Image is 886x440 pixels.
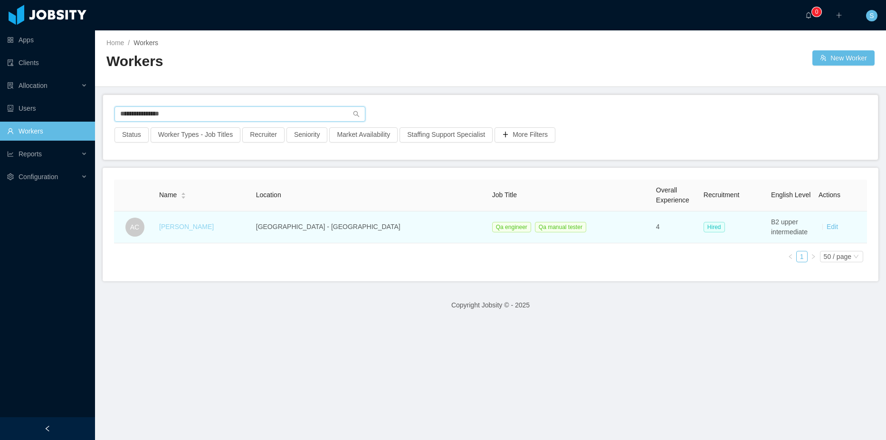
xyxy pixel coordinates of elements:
i: icon: caret-down [181,195,186,198]
span: / [128,39,130,47]
button: Status [114,127,149,143]
div: Sort [181,191,186,198]
span: Recruitment [704,191,739,199]
a: icon: robotUsers [7,99,87,118]
span: Qa manual tester [535,222,586,232]
span: Allocation [19,82,48,89]
i: icon: plus [836,12,842,19]
a: icon: auditClients [7,53,87,72]
i: icon: solution [7,82,14,89]
sup: 0 [812,7,821,17]
i: icon: left [788,254,793,259]
a: icon: appstoreApps [7,30,87,49]
span: Overall Experience [656,186,689,204]
span: English Level [771,191,810,199]
span: Job Title [492,191,517,199]
i: icon: down [853,254,859,260]
span: Location [256,191,281,199]
td: 4 [652,211,700,243]
span: Configuration [19,173,58,181]
button: icon: plusMore Filters [495,127,555,143]
i: icon: setting [7,173,14,180]
span: Actions [819,191,840,199]
span: Name [159,190,177,200]
li: 1 [796,251,808,262]
button: icon: usergroup-addNew Worker [812,50,875,66]
a: Hired [704,223,729,230]
span: S [869,10,874,21]
span: AC [130,218,139,237]
div: 50 / page [824,251,851,262]
button: Worker Types - Job Titles [151,127,240,143]
i: icon: bell [805,12,812,19]
span: Qa engineer [492,222,531,232]
button: Staffing Support Specialist [400,127,493,143]
td: B2 upper intermediate [767,211,815,243]
a: icon: userWorkers [7,122,87,141]
li: Previous Page [785,251,796,262]
span: Hired [704,222,725,232]
a: 1 [797,251,807,262]
footer: Copyright Jobsity © - 2025 [95,289,886,322]
i: icon: search [353,111,360,117]
button: Seniority [286,127,327,143]
a: [PERSON_NAME] [159,223,214,230]
a: Home [106,39,124,47]
i: icon: caret-up [181,191,186,194]
li: Next Page [808,251,819,262]
span: Workers [133,39,158,47]
td: [GEOGRAPHIC_DATA] - [GEOGRAPHIC_DATA] [252,211,488,243]
i: icon: right [810,254,816,259]
i: icon: line-chart [7,151,14,157]
a: Edit [827,223,838,230]
h2: Workers [106,52,491,71]
button: Market Availability [329,127,398,143]
button: Recruiter [242,127,285,143]
span: Reports [19,150,42,158]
